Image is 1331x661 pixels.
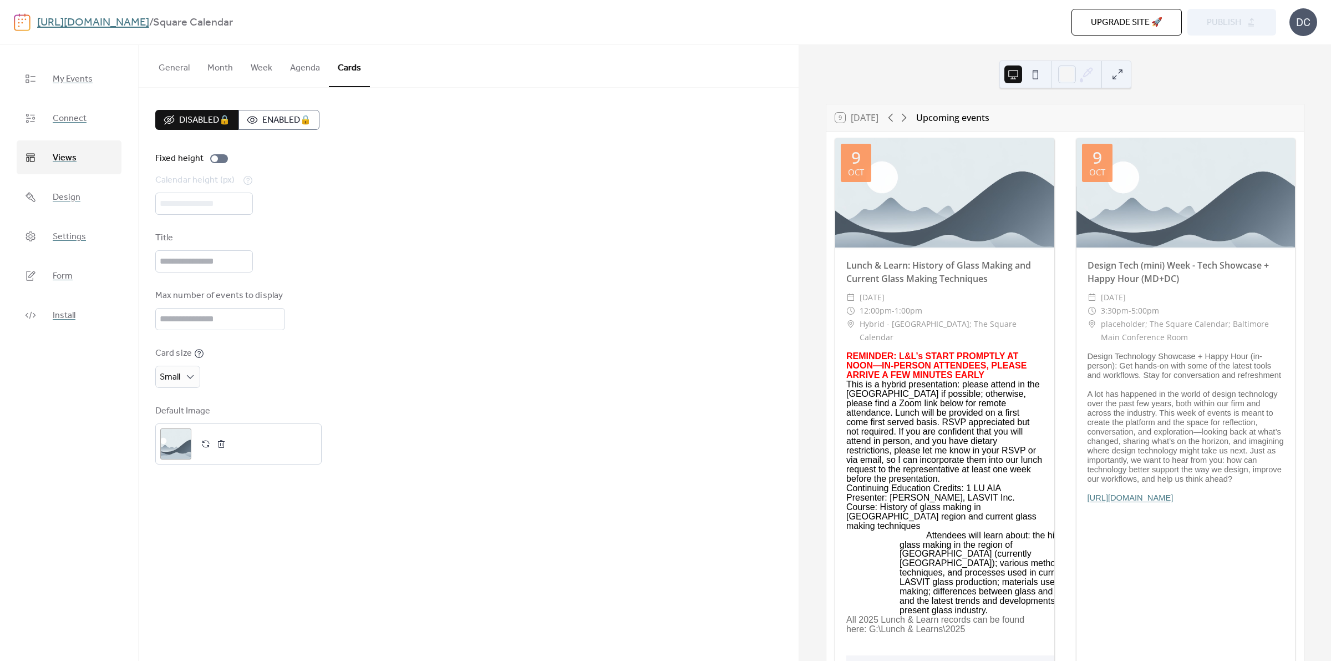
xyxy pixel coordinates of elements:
a: Install [17,298,121,332]
span: Design Technology Showcase + Happy Hour (in-person): Get hands-on with some of the latest tools a... [1088,352,1284,380]
span: Course: History of glass making in [GEOGRAPHIC_DATA] region and current glass making techniques [846,503,1043,531]
div: 9 [851,149,861,166]
button: Month [199,45,242,86]
span: Design [53,189,80,206]
div: ​ [1088,291,1096,304]
div: ​ [1088,317,1096,331]
div: ​ [846,291,855,304]
div: 9 [1093,149,1102,166]
div: Oct [1089,168,1105,176]
a: Settings [17,219,121,253]
span: REMINDER: L&L’s START PROMPTLY AT NOON—IN-PERSON ATTENDEES, PLEASE ARRIVE A FEW MINUTES EARLY [846,352,1043,380]
span: Presenter: [PERSON_NAME], LASVIT Inc. [846,493,1015,503]
div: ​ [846,317,855,331]
div: ​ [1088,304,1096,317]
a: Views [17,140,121,174]
div: Fixed height [155,152,204,165]
span: [DATE] [860,291,885,304]
b: Square Calendar [153,12,233,33]
b: / [149,12,153,33]
span: - [1129,304,1131,317]
button: General [150,45,199,86]
a: Form [17,259,121,292]
span: Hybrid - [GEOGRAPHIC_DATA]; The Square Calendar [860,317,1043,344]
span: - [892,304,895,317]
button: Cards [329,45,370,87]
button: Agenda [281,45,329,86]
span: placeholder; The Square Calendar; Baltimore Main Conference Room [1101,317,1284,344]
span: Form [53,268,73,285]
a: [URL][DOMAIN_NAME] [37,12,149,33]
span: My Events [53,70,93,88]
div: ; [160,428,191,460]
div: Title [155,231,251,245]
div: Design Tech (mini) Week - Tech Showcase + Happy Hour (MD+DC) [1076,259,1296,285]
span: Views [53,149,77,166]
div: Oct [848,168,864,176]
span: 3:30pm [1101,304,1129,317]
button: Week [242,45,281,86]
button: Upgrade site 🚀 [1071,9,1182,36]
a: Design [17,180,121,214]
span: Attendees will learn about: the history of glass making in the region of [GEOGRAPHIC_DATA] (curre... [900,531,1096,616]
span: A lot has happened in the world of design technology over the past few years, both within our fir... [1088,390,1284,484]
span: 5:00pm [1131,304,1159,317]
span: 1:00pm [895,304,922,317]
div: ​ [846,304,855,317]
span: [DATE] [1101,291,1126,304]
span: Upgrade site 🚀 [1091,16,1162,29]
span: This is a hybrid presentation: please attend in the [GEOGRAPHIC_DATA] if possible; otherwise, ple... [846,380,1043,483]
span: Connect [53,110,87,127]
span: 12:00pm [860,304,892,317]
a: My Events [17,62,121,95]
a: [URL][DOMAIN_NAME] [1088,493,1173,502]
div: Card size [155,347,192,360]
div: Upcoming events [916,111,989,124]
div: Lunch & Learn: History of Glass Making and Current Glass Making Techniques [835,259,1054,285]
span: Continuing Education Credits: 1 LU AIA [846,484,1001,493]
a: Connect [17,101,121,135]
div: Max number of events to display [155,289,283,302]
span: Settings [53,228,86,245]
span: All 2025 Lunch & Learn records can be found here: G:\Lunch & Learns\2025 [846,615,1043,634]
span: Small [160,369,180,386]
span: Install [53,307,75,324]
img: logo [14,13,31,31]
div: DC [1289,8,1317,36]
div: Default Image [155,405,319,418]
